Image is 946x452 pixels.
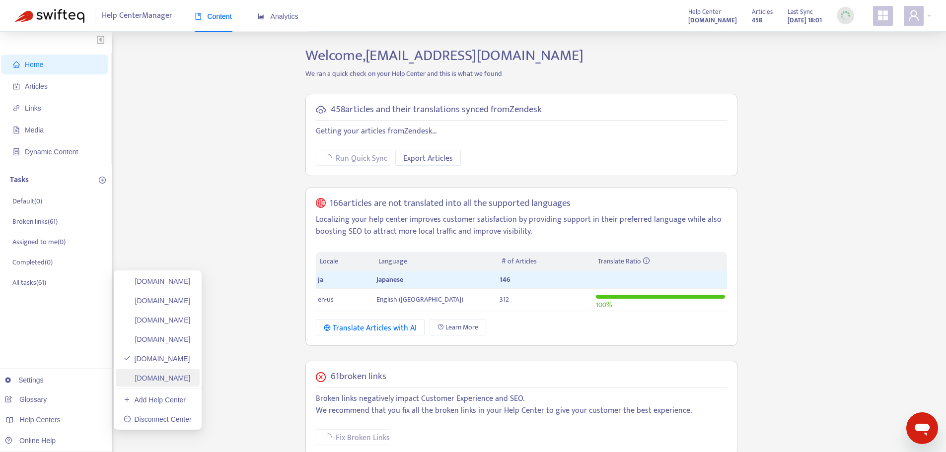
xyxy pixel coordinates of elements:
[324,322,417,334] div: Translate Articles with AI
[195,12,232,20] span: Content
[12,237,66,247] p: Assigned to me ( 0 )
[788,15,822,26] strong: [DATE] 18:01
[25,148,78,156] span: Dynamic Content
[331,371,386,383] h5: 61 broken links
[316,252,374,271] th: Locale
[598,256,723,267] div: Translate Ratio
[376,294,463,305] span: English ([GEOGRAPHIC_DATA])
[20,416,61,424] span: Help Centers
[323,153,333,163] span: loading
[877,9,889,21] span: appstore
[10,174,29,186] p: Tasks
[374,252,498,271] th: Language
[13,148,20,155] span: container
[25,104,41,112] span: Links
[316,105,326,115] span: cloud-sync
[498,252,593,271] th: # of Articles
[316,320,425,335] button: Translate Articles with AI
[99,177,106,184] span: plus-circle
[316,429,390,445] button: Fix Broken Links
[336,152,387,165] span: Run Quick Sync
[445,322,478,333] span: Learn More
[316,150,390,166] button: Run Quick Sync
[330,198,571,209] h5: 166 articles are not translated into all the supported languages
[12,257,53,267] p: Completed ( 0 )
[908,9,920,21] span: user
[331,104,542,116] h5: 458 articles and their translations synced from Zendesk
[124,277,191,285] a: [DOMAIN_NAME]
[316,126,727,137] p: Getting your articles from Zendesk ...
[25,82,48,90] span: Articles
[13,127,20,133] span: file-image
[336,432,390,444] span: Fix Broken Links
[318,294,334,305] span: en-us
[839,9,852,22] img: sync_loading.0b5143dde30e3a21642e.gif
[688,14,737,26] a: [DOMAIN_NAME]
[5,376,44,384] a: Settings
[195,13,202,20] span: book
[258,12,298,20] span: Analytics
[500,274,510,285] span: 146
[323,432,333,442] span: loading
[102,6,172,25] span: Help Center Manager
[906,412,938,444] iframe: Button to launch messaging window
[430,320,486,335] a: Learn More
[13,61,20,68] span: home
[788,6,813,17] span: Last Sync
[752,15,762,26] strong: 458
[688,15,737,26] strong: [DOMAIN_NAME]
[500,294,509,305] span: 312
[688,6,721,17] span: Help Center
[318,274,323,285] span: ja
[124,415,192,423] a: Disconnect Center
[376,274,403,285] span: Japanese
[5,395,47,403] a: Glossary
[124,396,186,404] a: Add Help Center
[5,437,56,445] a: Online Help
[305,43,583,68] span: Welcome, [EMAIL_ADDRESS][DOMAIN_NAME]
[13,105,20,112] span: link
[25,61,43,68] span: Home
[13,83,20,90] span: account-book
[124,297,191,305] a: [DOMAIN_NAME]
[298,68,745,79] p: We ran a quick check on your Help Center and this is what we found
[316,198,326,209] span: global
[395,150,461,166] button: Export Articles
[15,9,84,23] img: Swifteq
[258,13,265,20] span: area-chart
[12,216,58,227] p: Broken links ( 61 )
[316,393,727,417] p: Broken links negatively impact Customer Experience and SEO. We recommend that you fix all the bro...
[124,355,190,363] a: [DOMAIN_NAME]
[316,214,727,238] p: Localizing your help center improves customer satisfaction by providing support in their preferre...
[403,152,453,165] span: Export Articles
[316,372,326,382] span: close-circle
[124,316,191,324] a: [DOMAIN_NAME]
[596,299,612,311] span: 100 %
[12,196,42,206] p: Default ( 0 )
[25,126,44,134] span: Media
[124,335,191,343] a: [DOMAIN_NAME]
[12,277,46,288] p: All tasks ( 61 )
[124,374,191,382] a: [DOMAIN_NAME]
[752,6,773,17] span: Articles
